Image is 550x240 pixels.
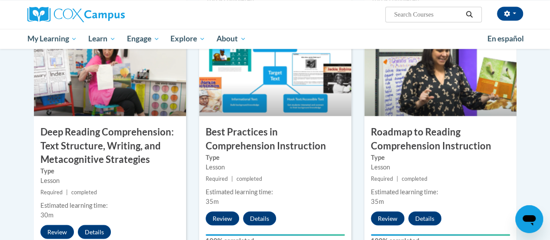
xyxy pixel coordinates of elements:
span: My Learning [27,34,77,44]
button: Details [408,211,441,225]
div: Main menu [21,29,530,49]
label: Type [371,152,510,162]
a: Engage [121,29,165,49]
div: Your progress [206,234,345,236]
div: Lesson [40,176,180,185]
a: Cox Campus [27,7,184,22]
button: Account Settings [497,7,523,20]
span: About [217,34,246,44]
img: Cox Campus [27,7,125,22]
div: Estimated learning time: [206,187,345,196]
span: completed [402,175,427,182]
div: Estimated learning time: [40,200,180,210]
span: Explore [170,34,205,44]
span: completed [237,175,262,182]
button: Review [206,211,239,225]
iframe: Button to launch messaging window [515,205,543,233]
div: Lesson [371,162,510,172]
span: | [231,175,233,182]
span: 35m [206,197,219,205]
button: Search [463,9,476,20]
span: | [397,175,398,182]
span: Required [40,189,63,195]
label: Type [206,152,345,162]
span: Required [206,175,228,182]
a: My Learning [22,29,83,49]
span: Required [371,175,393,182]
input: Search Courses [393,9,463,20]
span: | [66,189,68,195]
div: Estimated learning time: [371,187,510,196]
span: 35m [371,197,384,205]
a: Explore [165,29,211,49]
button: Details [78,225,111,239]
span: 30m [40,211,53,218]
a: About [211,29,252,49]
a: En español [482,30,530,48]
span: En español [487,34,524,43]
img: Course Image [364,29,517,116]
span: Learn [88,34,116,44]
button: Review [371,211,404,225]
button: Details [243,211,276,225]
h3: Roadmap to Reading Comprehension Instruction [364,125,517,152]
div: Lesson [206,162,345,172]
img: Course Image [199,29,351,116]
span: Engage [127,34,160,44]
h3: Deep Reading Comprehension: Text Structure, Writing, and Metacognitive Strategies [34,125,186,166]
h3: Best Practices in Comprehension Instruction [199,125,351,152]
div: Your progress [371,234,510,236]
button: Review [40,225,74,239]
a: Learn [83,29,121,49]
img: Course Image [34,29,186,116]
label: Type [40,166,180,176]
span: completed [71,189,97,195]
